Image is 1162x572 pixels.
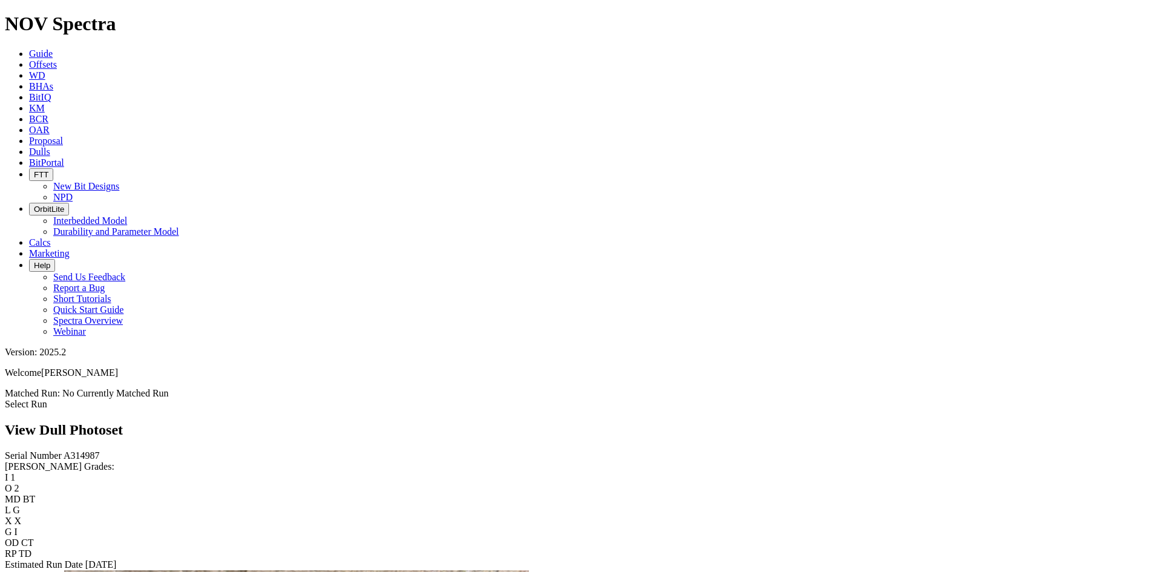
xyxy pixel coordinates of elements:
[29,146,50,157] a: Dulls
[53,272,125,282] a: Send Us Feedback
[29,168,53,181] button: FTT
[5,505,10,515] label: L
[5,559,83,570] label: Estimated Run Date
[53,326,86,337] a: Webinar
[53,192,73,202] a: NPD
[29,259,55,272] button: Help
[29,237,51,248] a: Calcs
[53,181,119,191] a: New Bit Designs
[53,226,179,237] a: Durability and Parameter Model
[53,294,111,304] a: Short Tutorials
[34,170,48,179] span: FTT
[5,347,1157,358] div: Version: 2025.2
[21,537,33,548] span: CT
[29,248,70,258] a: Marketing
[29,157,64,168] a: BitPortal
[5,516,12,526] label: X
[19,548,31,559] span: TD
[5,527,12,537] label: G
[5,461,1157,472] div: [PERSON_NAME] Grades:
[29,203,69,215] button: OrbitLite
[34,205,64,214] span: OrbitLite
[29,136,63,146] a: Proposal
[85,559,117,570] span: [DATE]
[5,422,1157,438] h2: View Dull Photoset
[10,472,15,482] span: 1
[62,388,169,398] span: No Currently Matched Run
[29,48,53,59] a: Guide
[53,304,123,315] a: Quick Start Guide
[5,548,16,559] label: RP
[53,315,123,326] a: Spectra Overview
[5,483,12,493] label: O
[5,13,1157,35] h1: NOV Spectra
[53,215,127,226] a: Interbedded Model
[15,483,19,493] span: 2
[29,81,53,91] a: BHAs
[34,261,50,270] span: Help
[13,505,20,515] span: G
[29,59,57,70] a: Offsets
[5,450,62,461] label: Serial Number
[29,103,45,113] a: KM
[5,537,19,548] label: OD
[5,472,8,482] label: I
[5,388,60,398] span: Matched Run:
[29,92,51,102] a: BitIQ
[23,494,35,504] span: BT
[29,125,50,135] a: OAR
[15,527,18,537] span: I
[29,114,48,124] a: BCR
[41,367,118,378] span: [PERSON_NAME]
[5,494,21,504] label: MD
[5,367,1157,378] p: Welcome
[64,450,100,461] span: A314987
[5,399,47,409] a: Select Run
[29,70,45,81] a: WD
[53,283,105,293] a: Report a Bug
[15,516,22,526] span: X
